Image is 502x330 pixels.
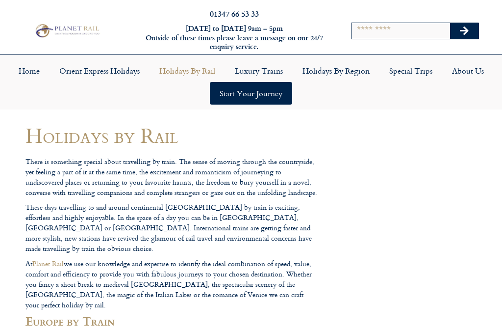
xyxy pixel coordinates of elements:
a: 01347 66 53 33 [210,8,259,19]
img: Planet Rail Train Holidays Logo [33,23,101,39]
a: Orient Express Holidays [50,59,150,82]
h1: Holidays by Rail [25,124,320,147]
h6: [DATE] to [DATE] 9am – 5pm Outside of these times please leave a message on our 24/7 enquiry serv... [136,24,332,52]
p: These days travelling to and around continental [GEOGRAPHIC_DATA] by train is exciting, effortles... [25,202,320,253]
a: Home [9,59,50,82]
p: At we use our knowledge and expertise to identify the ideal combination of speed, value, comfort ... [25,258,320,310]
nav: Menu [5,59,497,105]
a: Start your Journey [210,82,292,105]
a: Luxury Trains [225,59,293,82]
a: Special Trips [379,59,442,82]
a: Holidays by Region [293,59,379,82]
button: Search [450,23,478,39]
h2: Europe by Train [25,314,320,328]
p: There is something special about travelling by train. The sense of moving through the countryside... [25,156,320,197]
a: Holidays by Rail [150,59,225,82]
a: Planet Rail [32,258,64,269]
a: About Us [442,59,494,82]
